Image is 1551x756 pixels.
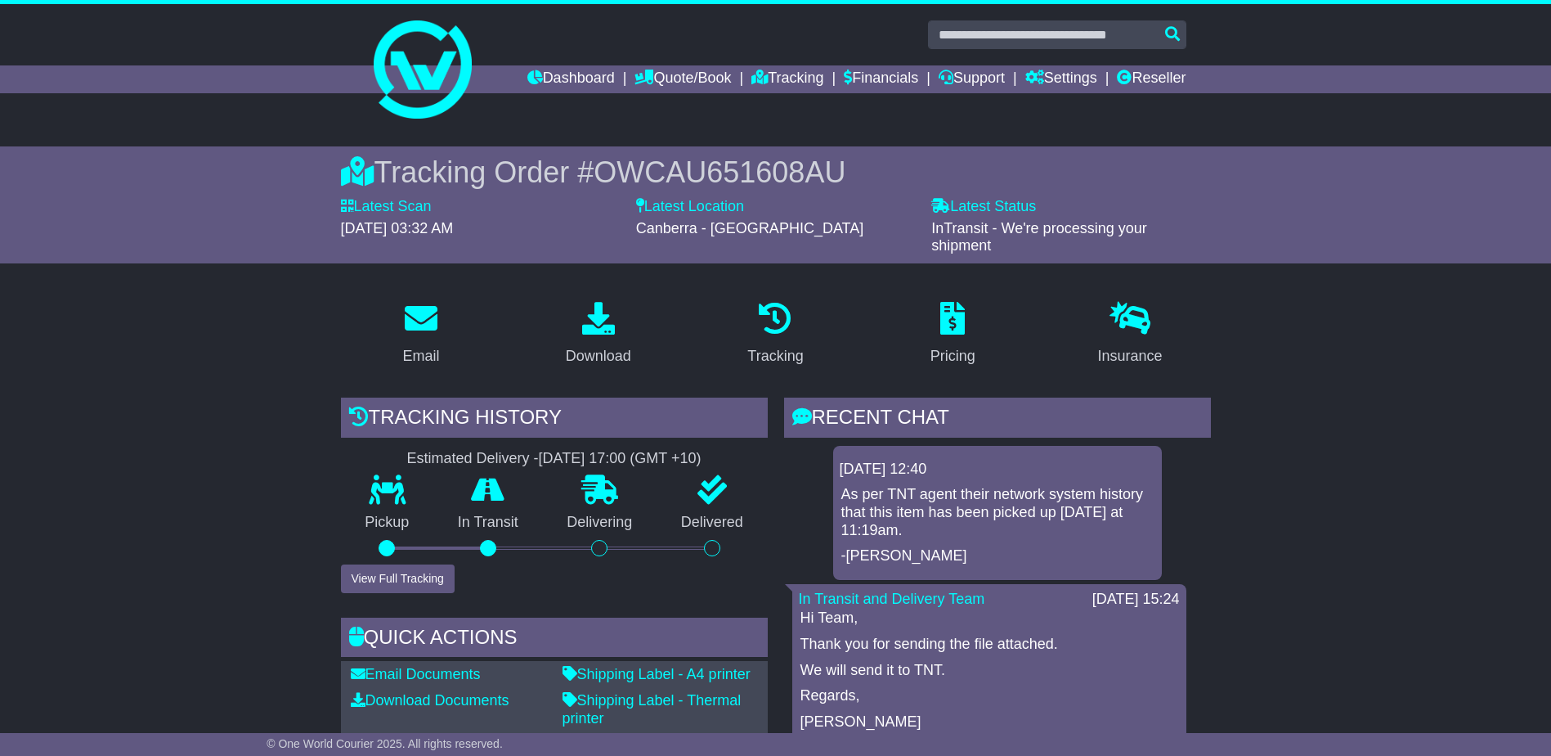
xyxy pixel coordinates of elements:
[800,687,1178,705] p: Regards,
[930,345,975,367] div: Pricing
[1117,65,1186,93] a: Reseller
[737,296,814,373] a: Tracking
[1087,296,1173,373] a: Insurance
[939,65,1005,93] a: Support
[341,514,434,532] p: Pickup
[341,398,768,442] div: Tracking history
[402,345,439,367] div: Email
[844,65,918,93] a: Financials
[341,220,454,236] span: [DATE] 03:32 AM
[657,514,768,532] p: Delivered
[527,65,615,93] a: Dashboard
[341,198,432,216] label: Latest Scan
[563,692,742,727] a: Shipping Label - Thermal printer
[351,692,509,709] a: Download Documents
[800,610,1178,628] p: Hi Team,
[799,591,985,607] a: In Transit and Delivery Team
[636,198,744,216] label: Latest Location
[800,713,1178,731] p: [PERSON_NAME]
[931,198,1036,216] label: Latest Status
[267,737,503,750] span: © One World Courier 2025. All rights reserved.
[636,220,863,236] span: Canberra - [GEOGRAPHIC_DATA]
[341,450,768,468] div: Estimated Delivery -
[341,155,1211,190] div: Tracking Order #
[784,398,1211,442] div: RECENT CHAT
[351,666,481,682] a: Email Documents
[747,345,803,367] div: Tracking
[594,155,845,189] span: OWCAU651608AU
[433,514,543,532] p: In Transit
[841,486,1154,539] p: As per TNT agent their network system history that this item has been picked up [DATE] at 11:19am.
[1025,65,1097,93] a: Settings
[1092,591,1180,609] div: [DATE] 15:24
[543,514,657,532] p: Delivering
[566,345,631,367] div: Download
[563,666,751,682] a: Shipping Label - A4 printer
[841,547,1154,565] p: -[PERSON_NAME]
[800,636,1178,654] p: Thank you for sending the file attached.
[800,662,1178,680] p: We will send it to TNT.
[392,296,450,373] a: Email
[1098,345,1163,367] div: Insurance
[555,296,642,373] a: Download
[634,65,731,93] a: Quote/Book
[751,65,823,93] a: Tracking
[341,618,768,662] div: Quick Actions
[920,296,986,373] a: Pricing
[539,450,702,468] div: [DATE] 17:00 (GMT +10)
[840,461,1155,479] div: [DATE] 12:40
[931,220,1147,254] span: InTransit - We're processing your shipment
[341,565,455,593] button: View Full Tracking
